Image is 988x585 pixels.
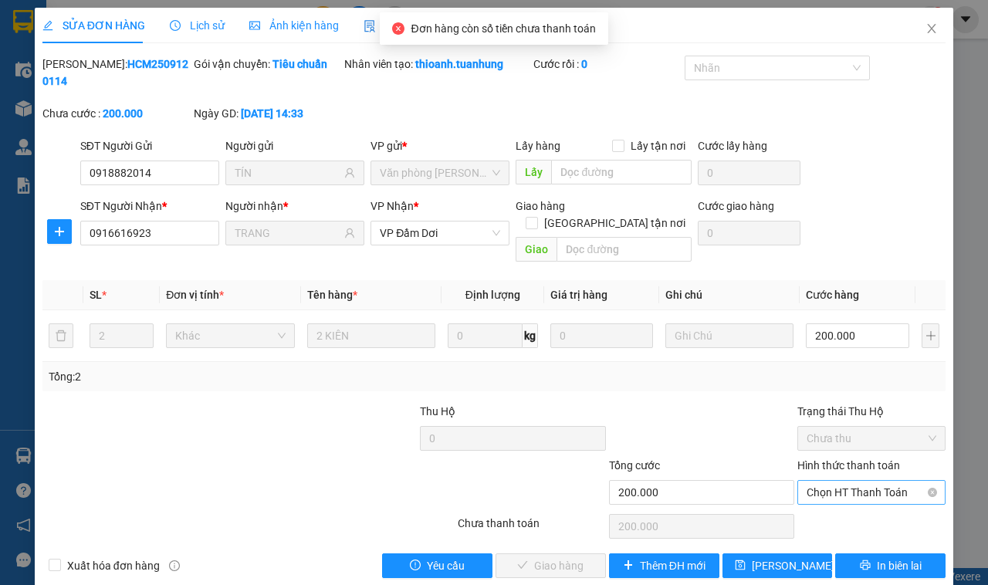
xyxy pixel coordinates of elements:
[516,200,565,212] span: Giao hàng
[380,221,500,245] span: VP Đầm Dơi
[807,481,936,504] span: Chọn HT Thanh Toán
[370,200,414,212] span: VP Nhận
[170,19,225,32] span: Lịch sử
[533,56,682,73] div: Cước rồi :
[722,553,833,578] button: save[PERSON_NAME] chuyển hoàn
[523,323,538,348] span: kg
[80,198,219,215] div: SĐT Người Nhận
[550,323,653,348] input: 0
[166,289,224,301] span: Đơn vị tính
[410,560,421,572] span: exclamation-circle
[465,289,520,301] span: Định lượng
[928,488,937,497] span: close-circle
[42,19,145,32] span: SỬA ĐƠN HÀNG
[557,237,691,262] input: Dọc đường
[235,164,341,181] input: Tên người gửi
[49,323,73,348] button: delete
[249,19,339,32] span: Ảnh kiện hàng
[860,560,871,572] span: printer
[752,557,898,574] span: [PERSON_NAME] chuyển hoàn
[307,289,357,301] span: Tên hàng
[48,225,71,238] span: plus
[496,553,606,578] button: checkGiao hàng
[170,20,181,31] span: clock-circle
[235,225,341,242] input: Tên người nhận
[80,137,219,154] div: SĐT Người Gửi
[194,56,342,73] div: Gói vận chuyển:
[698,221,800,245] input: Cước giao hàng
[42,56,191,90] div: [PERSON_NAME]:
[47,219,72,244] button: plus
[806,289,859,301] span: Cước hàng
[364,20,376,32] img: icon
[735,560,746,572] span: save
[169,560,180,571] span: info-circle
[364,19,526,32] span: Yêu cầu xuất hóa đơn điện tử
[456,515,607,542] div: Chưa thanh toán
[797,403,946,420] div: Trạng thái Thu Hộ
[835,553,946,578] button: printerIn biên lai
[516,160,551,184] span: Lấy
[665,323,793,348] input: Ghi Chú
[910,8,953,51] button: Close
[420,405,455,418] span: Thu Hộ
[659,280,800,310] th: Ghi chú
[249,20,260,31] span: picture
[49,368,383,385] div: Tổng: 2
[698,161,800,185] input: Cước lấy hàng
[797,459,900,472] label: Hình thức thanh toán
[538,215,692,232] span: [GEOGRAPHIC_DATA] tận nơi
[516,237,557,262] span: Giao
[61,557,166,574] span: Xuất hóa đơn hàng
[624,137,692,154] span: Lấy tận nơi
[241,107,303,120] b: [DATE] 14:33
[698,200,774,212] label: Cước giao hàng
[581,58,587,70] b: 0
[307,323,435,348] input: VD: Bàn, Ghế
[551,160,691,184] input: Dọc đường
[427,557,465,574] span: Yêu cầu
[90,289,102,301] span: SL
[225,137,364,154] div: Người gửi
[225,198,364,215] div: Người nhận
[640,557,705,574] span: Thêm ĐH mới
[877,557,922,574] span: In biên lai
[42,20,53,31] span: edit
[344,228,355,238] span: user
[382,553,492,578] button: exclamation-circleYêu cầu
[807,427,936,450] span: Chưa thu
[344,167,355,178] span: user
[103,107,143,120] b: 200.000
[370,137,509,154] div: VP gửi
[609,553,719,578] button: plusThêm ĐH mới
[623,560,634,572] span: plus
[698,140,767,152] label: Cước lấy hàng
[415,58,503,70] b: thioanh.tuanhung
[922,323,939,348] button: plus
[344,56,530,73] div: Nhân viên tạo:
[609,459,660,472] span: Tổng cước
[175,324,285,347] span: Khác
[42,105,191,122] div: Chưa cước :
[411,22,595,35] span: Đơn hàng còn số tiền chưa thanh toán
[194,105,342,122] div: Ngày GD:
[272,58,327,70] b: Tiêu chuẩn
[380,161,500,184] span: Văn phòng Hồ Chí Minh
[392,22,404,35] span: close-circle
[925,22,938,35] span: close
[516,140,560,152] span: Lấy hàng
[550,289,607,301] span: Giá trị hàng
